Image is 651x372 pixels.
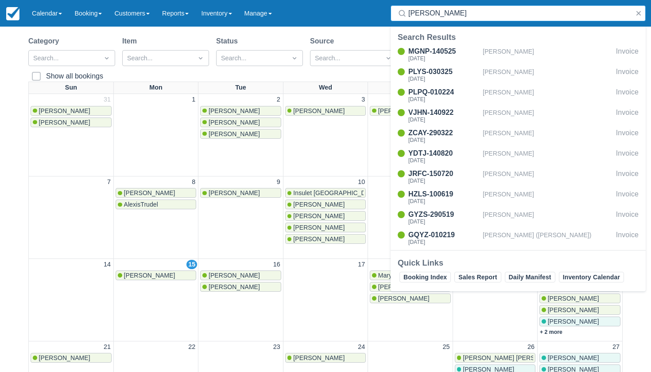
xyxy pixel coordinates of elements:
[408,5,632,21] input: Search ( / )
[408,137,479,143] div: [DATE]
[209,119,260,126] span: [PERSON_NAME]
[526,342,536,352] a: 26
[39,107,90,114] span: [PERSON_NAME]
[271,342,282,352] a: 23
[539,317,620,326] a: [PERSON_NAME]
[616,230,639,247] div: Invoice
[548,354,599,361] span: [PERSON_NAME]
[360,95,367,105] a: 3
[370,294,450,303] a: [PERSON_NAME]
[391,67,646,83] a: PLYS-030325[DATE][PERSON_NAME]Invoice
[408,158,479,163] div: [DATE]
[483,148,612,165] div: [PERSON_NAME]
[391,107,646,124] a: VJHN-140922[DATE][PERSON_NAME]Invoice
[539,353,620,363] a: [PERSON_NAME]
[196,54,205,63] span: Dropdown icon
[391,128,646,145] a: ZCAY-290322[DATE][PERSON_NAME]Invoice
[105,177,112,187] a: 7
[285,211,366,221] a: [PERSON_NAME]
[483,168,612,185] div: [PERSON_NAME]
[408,219,479,224] div: [DATE]
[455,353,535,363] a: [PERSON_NAME] [PERSON_NAME]
[124,189,175,196] span: [PERSON_NAME]
[483,128,612,145] div: [PERSON_NAME]
[233,82,248,94] a: Tue
[548,295,599,302] span: [PERSON_NAME]
[463,354,567,361] span: [PERSON_NAME] [PERSON_NAME]
[616,67,639,83] div: Invoice
[209,272,260,279] span: [PERSON_NAME]
[46,72,103,81] div: Show all bookings
[391,148,646,165] a: YDTJ-140820[DATE][PERSON_NAME]Invoice
[285,223,366,232] a: [PERSON_NAME]
[483,189,612,206] div: [PERSON_NAME]
[310,36,337,47] label: Source
[147,82,164,94] a: Mon
[116,188,196,198] a: [PERSON_NAME]
[370,270,450,280] a: Maryssa and Zac
[616,128,639,145] div: Invoice
[483,107,612,124] div: [PERSON_NAME]
[317,82,334,94] a: Wed
[31,353,112,363] a: [PERSON_NAME]
[616,46,639,63] div: Invoice
[200,188,281,198] a: [PERSON_NAME]
[539,305,620,315] a: [PERSON_NAME]
[616,148,639,165] div: Invoice
[483,230,612,247] div: [PERSON_NAME] ([PERSON_NAME])
[408,230,479,240] div: GQYZ-010219
[616,107,639,124] div: Invoice
[285,106,366,116] a: [PERSON_NAME]
[391,230,646,247] a: GQYZ-010219[DATE][PERSON_NAME] ([PERSON_NAME])Invoice
[540,329,562,335] a: + 2 more
[408,178,479,184] div: [DATE]
[116,200,196,209] a: AlexisTrudel
[209,130,260,137] span: [PERSON_NAME]
[408,76,479,82] div: [DATE]
[293,189,379,196] span: Insulet [GEOGRAPHIC_DATA]
[408,97,479,102] div: [DATE]
[391,46,646,63] a: MGNP-140525[DATE][PERSON_NAME]Invoice
[356,260,367,270] a: 17
[378,283,430,290] span: [PERSON_NAME]
[616,209,639,226] div: Invoice
[370,282,450,292] a: [PERSON_NAME]
[6,7,19,20] img: checkfront-main-nav-mini-logo.png
[28,36,62,47] label: Category
[616,189,639,206] div: Invoice
[616,87,639,104] div: Invoice
[102,260,112,270] a: 14
[539,294,620,303] a: [PERSON_NAME]
[31,117,112,127] a: [PERSON_NAME]
[102,54,111,63] span: Dropdown icon
[190,177,197,187] a: 8
[616,168,639,185] div: Invoice
[31,106,112,116] a: [PERSON_NAME]
[408,67,479,77] div: PLYS-030325
[293,224,345,231] span: [PERSON_NAME]
[408,87,479,98] div: PLPQ-010224
[124,201,158,208] span: AlexisTrudel
[356,177,367,187] a: 10
[271,260,282,270] a: 16
[293,235,345,243] span: [PERSON_NAME]
[290,54,299,63] span: Dropdown icon
[441,342,452,352] a: 25
[505,272,555,282] a: Daily Manifest
[408,168,479,179] div: JRFC-150720
[39,119,90,126] span: [PERSON_NAME]
[293,212,345,219] span: [PERSON_NAME]
[186,342,197,352] a: 22
[548,318,599,325] span: [PERSON_NAME]
[378,295,430,302] span: [PERSON_NAME]
[378,272,426,279] span: Maryssa and Zac
[200,129,281,139] a: [PERSON_NAME]
[378,107,430,114] span: [PERSON_NAME]
[391,189,646,206] a: HZLS-100619[DATE][PERSON_NAME]Invoice
[122,36,140,47] label: Item
[216,36,241,47] label: Status
[408,46,479,57] div: MGNP-140525
[391,87,646,104] a: PLPQ-010224[DATE][PERSON_NAME]Invoice
[391,168,646,185] a: JRFC-150720[DATE][PERSON_NAME]Invoice
[384,54,393,63] span: Dropdown icon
